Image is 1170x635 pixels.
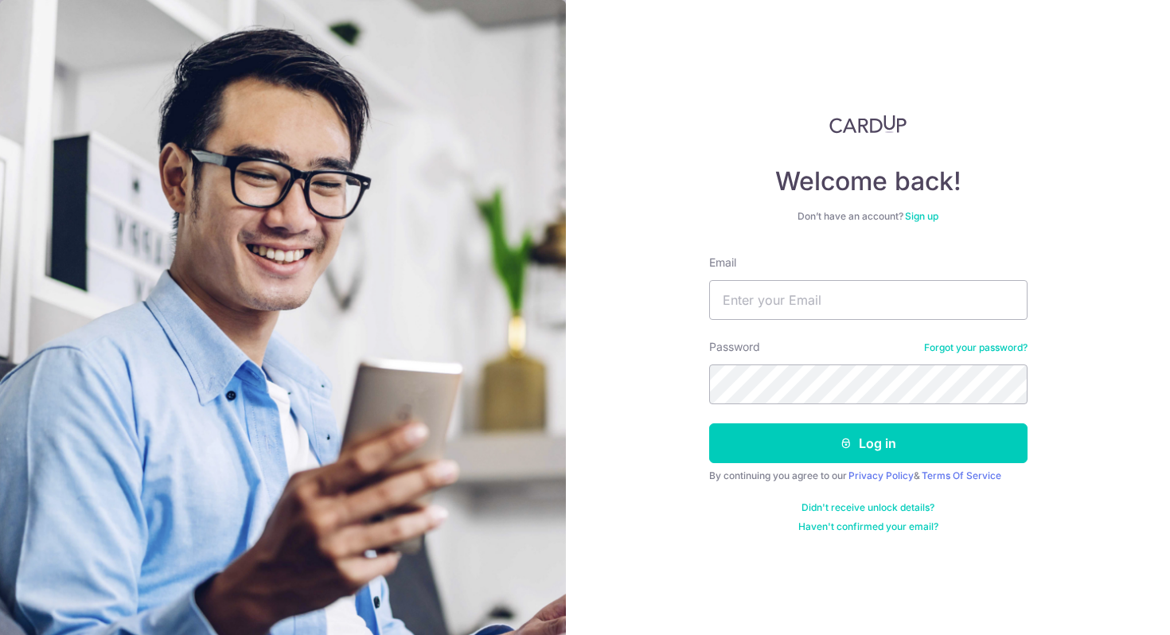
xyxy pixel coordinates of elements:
img: CardUp Logo [829,115,907,134]
a: Haven't confirmed your email? [798,520,938,533]
button: Log in [709,423,1028,463]
a: Terms Of Service [922,469,1001,481]
a: Forgot your password? [924,341,1028,354]
input: Enter your Email [709,280,1028,320]
div: By continuing you agree to our & [709,469,1028,482]
a: Sign up [905,210,938,222]
label: Email [709,255,736,271]
label: Password [709,339,760,355]
a: Didn't receive unlock details? [801,501,934,514]
div: Don’t have an account? [709,210,1028,223]
h4: Welcome back! [709,166,1028,197]
a: Privacy Policy [848,469,914,481]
